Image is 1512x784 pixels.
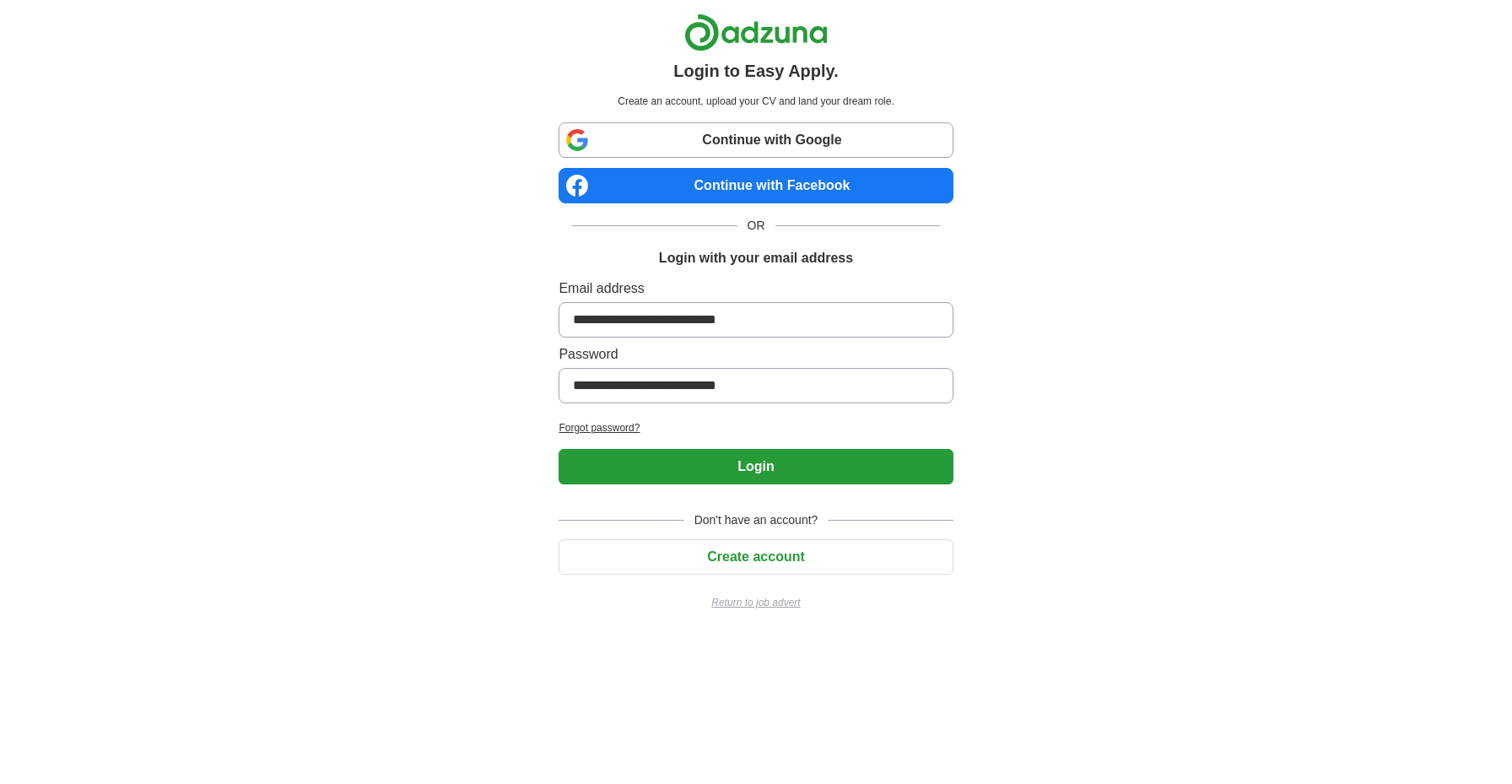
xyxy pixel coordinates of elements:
[562,94,949,109] p: Create an account, upload your CV and land your dream role.
[684,511,829,529] span: Don't have an account?
[559,449,953,484] button: Login
[659,248,853,268] h1: Login with your email address
[559,549,953,564] a: Create account
[673,58,839,84] h1: Login to Easy Apply.
[559,420,953,435] a: Forgot password?
[559,278,953,299] label: Email address
[559,539,953,575] button: Create account
[559,122,953,158] a: Continue with Google
[737,217,775,235] span: OR
[559,595,953,610] a: Return to job advert
[684,14,828,51] img: Adzuna logo
[559,344,953,365] label: Password
[559,168,953,203] a: Continue with Facebook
